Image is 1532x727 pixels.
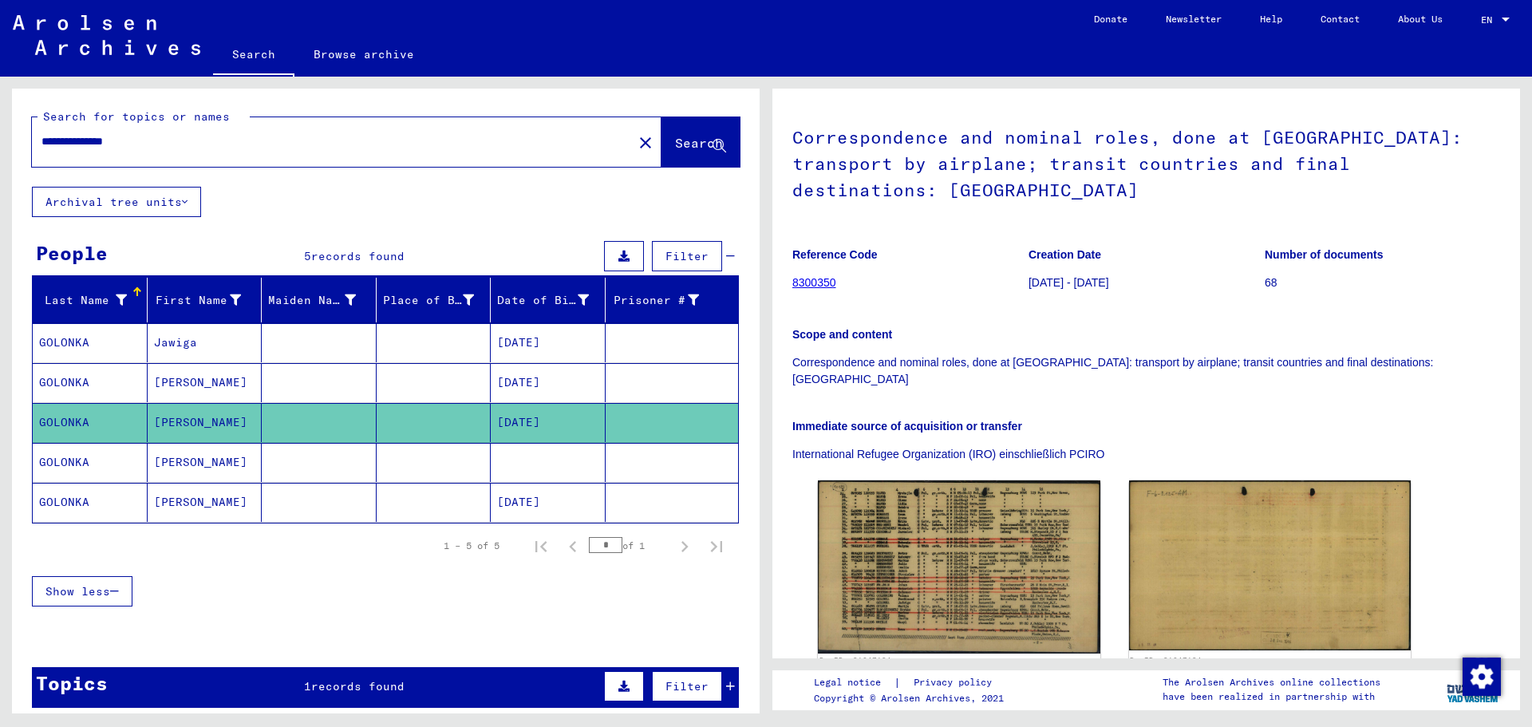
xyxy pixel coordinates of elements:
button: Last page [701,530,732,562]
div: Topics [36,669,108,697]
mat-cell: [DATE] [491,323,606,362]
div: Prisoner # [612,292,700,309]
span: records found [311,249,405,263]
span: Filter [665,679,709,693]
p: Copyright © Arolsen Archives, 2021 [814,691,1011,705]
b: Number of documents [1265,248,1384,261]
h1: Correspondence and nominal roles, done at [GEOGRAPHIC_DATA]: transport by airplane; transit count... [792,101,1500,223]
img: Arolsen_neg.svg [13,15,200,55]
button: Show less [32,576,132,606]
img: 002.jpg [1129,480,1412,650]
div: | [814,674,1011,691]
img: 001.jpg [818,480,1100,654]
mat-cell: [DATE] [491,483,606,522]
button: First page [525,530,557,562]
a: Privacy policy [901,674,1011,691]
p: The Arolsen Archives online collections [1163,675,1380,689]
p: 68 [1265,275,1500,291]
div: Last Name [39,292,127,309]
mat-cell: [PERSON_NAME] [148,443,263,482]
b: Reference Code [792,248,878,261]
p: have been realized in partnership with [1163,689,1380,704]
div: First Name [154,287,262,313]
span: Search [675,135,723,151]
div: of 1 [589,538,669,553]
div: Last Name [39,287,147,313]
a: Legal notice [814,674,894,691]
div: Maiden Name [268,287,376,313]
div: 1 – 5 of 5 [444,539,499,553]
a: DocID: 81647184 [1130,656,1202,665]
b: Scope and content [792,328,892,341]
p: International Refugee Organization (IRO) einschließlich PCIRO [792,446,1500,463]
img: yv_logo.png [1443,670,1503,709]
mat-cell: [PERSON_NAME] [148,483,263,522]
mat-header-cell: Maiden Name [262,278,377,322]
button: Filter [652,241,722,271]
mat-header-cell: Place of Birth [377,278,492,322]
a: 8300350 [792,276,836,289]
span: Show less [45,584,110,599]
mat-header-cell: First Name [148,278,263,322]
mat-cell: GOLONKA [33,443,148,482]
button: Previous page [557,530,589,562]
mat-cell: [DATE] [491,403,606,442]
span: records found [311,679,405,693]
mat-header-cell: Date of Birth [491,278,606,322]
p: [DATE] - [DATE] [1029,275,1264,291]
span: 1 [304,679,311,693]
b: Immediate source of acquisition or transfer [792,420,1022,433]
b: Creation Date [1029,248,1101,261]
span: EN [1481,14,1498,26]
span: Filter [665,249,709,263]
mat-cell: [PERSON_NAME] [148,363,263,402]
mat-label: Search for topics or names [43,109,230,124]
a: DocID: 81647184 [819,656,891,665]
p: Correspondence and nominal roles, done at [GEOGRAPHIC_DATA]: transport by airplane; transit count... [792,354,1500,388]
button: Search [661,117,740,167]
mat-icon: close [636,133,655,152]
a: Search [213,35,294,77]
mat-cell: GOLONKA [33,323,148,362]
button: Next page [669,530,701,562]
mat-cell: [PERSON_NAME] [148,403,263,442]
button: Archival tree units [32,187,201,217]
mat-cell: Jawiga [148,323,263,362]
mat-cell: GOLONKA [33,363,148,402]
div: Prisoner # [612,287,720,313]
div: Maiden Name [268,292,356,309]
button: Filter [652,671,722,701]
img: Change consent [1463,658,1501,696]
a: Browse archive [294,35,433,73]
div: People [36,239,108,267]
div: Place of Birth [383,287,495,313]
mat-cell: [DATE] [491,363,606,402]
div: First Name [154,292,242,309]
div: Date of Birth [497,292,589,309]
div: Date of Birth [497,287,609,313]
mat-cell: GOLONKA [33,483,148,522]
mat-cell: GOLONKA [33,403,148,442]
mat-header-cell: Last Name [33,278,148,322]
button: Clear [630,126,661,158]
span: 5 [304,249,311,263]
mat-header-cell: Prisoner # [606,278,739,322]
div: Place of Birth [383,292,475,309]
